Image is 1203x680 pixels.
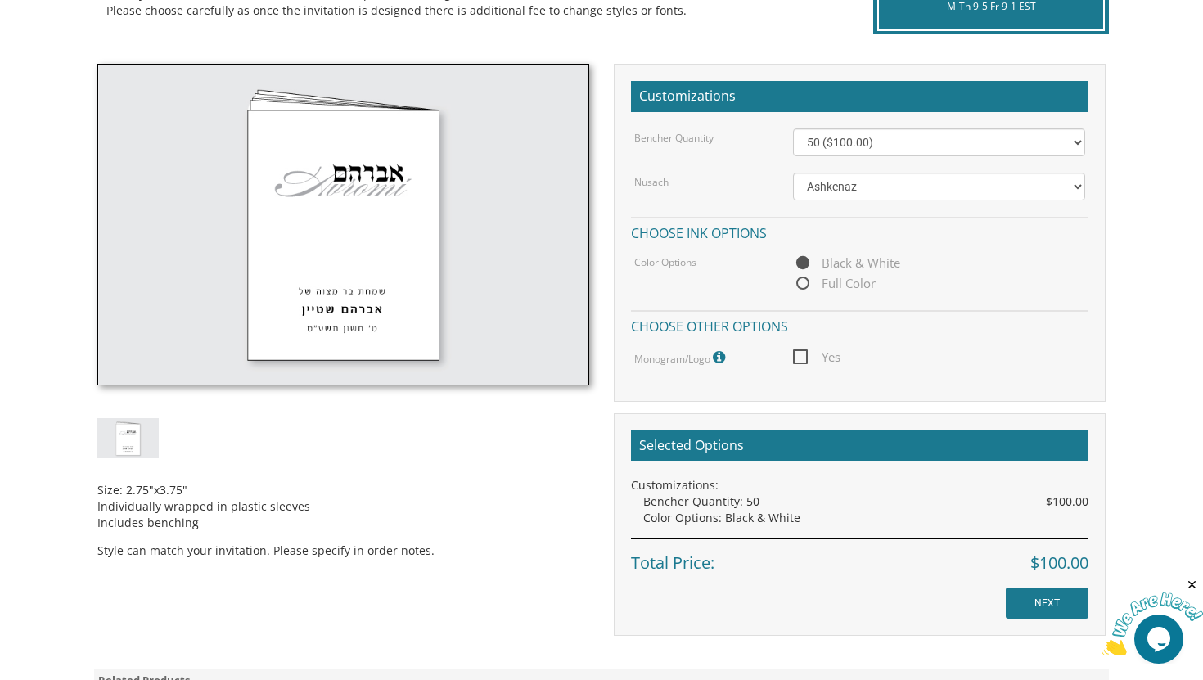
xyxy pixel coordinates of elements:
img: cardstock-mm-style1.jpg [97,418,159,458]
input: NEXT [1006,588,1088,619]
img: cardstock-mm-style1.jpg [97,64,589,385]
h2: Selected Options [631,430,1088,462]
div: Total Price: [631,538,1088,575]
label: Color Options [634,255,696,269]
h4: Choose other options [631,310,1088,339]
div: Customizations: [631,477,1088,493]
span: Black & White [793,253,900,273]
span: Yes [793,347,840,367]
label: Nusach [634,175,669,189]
div: Style can match your invitation. Please specify in order notes. [97,458,589,559]
span: Full Color [793,273,876,294]
label: Monogram/Logo [634,347,729,368]
div: Color Options: Black & White [643,510,1088,526]
div: Bencher Quantity: 50 [643,493,1088,510]
iframe: chat widget [1102,578,1203,655]
li: Includes benching [97,515,589,531]
h2: Customizations [631,81,1088,112]
span: $100.00 [1046,493,1088,510]
h4: Choose ink options [631,217,1088,245]
span: $100.00 [1030,552,1088,575]
li: Size: 2.75"x3.75" [97,482,589,498]
label: Bencher Quantity [634,131,714,145]
li: Individually wrapped in plastic sleeves [97,498,589,515]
